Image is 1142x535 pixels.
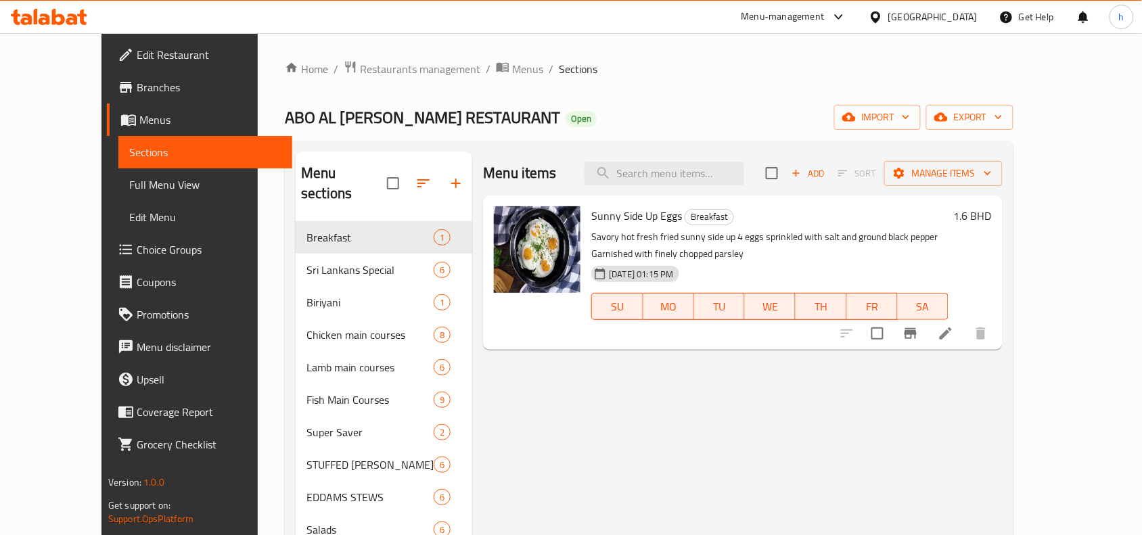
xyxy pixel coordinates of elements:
[496,60,543,78] a: Menus
[938,325,954,342] a: Edit menu item
[306,359,434,375] span: Lamb main courses
[407,167,440,200] span: Sort sections
[306,229,434,246] span: Breakfast
[434,262,451,278] div: items
[643,293,694,320] button: MO
[306,262,434,278] span: Sri Lankans Special
[107,331,292,363] a: Menu disclaimer
[107,39,292,71] a: Edit Restaurant
[296,448,472,481] div: STUFFED [PERSON_NAME]6
[790,166,826,181] span: Add
[129,209,281,225] span: Edit Menu
[118,168,292,201] a: Full Menu View
[898,293,949,320] button: SA
[434,361,450,374] span: 6
[306,457,434,473] div: STUFFED VEG MAHASHI
[107,266,292,298] a: Coupons
[129,144,281,160] span: Sections
[863,319,892,348] span: Select to update
[440,167,472,200] button: Add section
[434,296,450,309] span: 1
[118,136,292,168] a: Sections
[597,297,637,317] span: SU
[603,268,679,281] span: [DATE] 01:15 PM
[360,61,480,77] span: Restaurants management
[694,293,745,320] button: TU
[745,293,796,320] button: WE
[559,61,597,77] span: Sections
[954,206,992,225] h6: 1.6 BHD
[306,424,434,440] span: Super Saver
[285,60,1013,78] nav: breadcrumb
[296,319,472,351] div: Chicken main courses8
[566,113,597,124] span: Open
[137,339,281,355] span: Menu disclaimer
[786,163,829,184] span: Add item
[137,436,281,452] span: Grocery Checklist
[137,274,281,290] span: Coupons
[894,317,927,350] button: Branch-specific-item
[107,103,292,136] a: Menus
[685,209,734,225] div: Breakfast
[834,105,921,130] button: import
[884,161,1003,186] button: Manage items
[434,457,451,473] div: items
[758,159,786,187] span: Select section
[926,105,1013,130] button: export
[344,60,480,78] a: Restaurants management
[847,293,898,320] button: FR
[591,206,682,226] span: Sunny Side Up Eggs
[306,327,434,343] span: Chicken main courses
[512,61,543,77] span: Menus
[108,496,170,514] span: Get support on:
[434,229,451,246] div: items
[434,327,451,343] div: items
[434,359,451,375] div: items
[741,9,825,25] div: Menu-management
[296,481,472,513] div: EDDAMS STEWS6
[937,109,1003,126] span: export
[107,233,292,266] a: Choice Groups
[434,264,450,277] span: 6
[139,112,281,128] span: Menus
[796,293,846,320] button: TH
[296,221,472,254] div: Breakfast1
[306,457,434,473] span: STUFFED [PERSON_NAME]
[700,297,739,317] span: TU
[852,297,892,317] span: FR
[107,428,292,461] a: Grocery Checklist
[965,317,997,350] button: delete
[296,351,472,383] div: Lamb main courses6
[434,424,451,440] div: items
[649,297,689,317] span: MO
[549,61,553,77] li: /
[591,229,949,262] p: Savory hot fresh fried sunny side up 4 eggs sprinkled with salt and ground black pepper Garnished...
[334,61,338,77] li: /
[107,396,292,428] a: Coverage Report
[434,491,450,504] span: 6
[108,473,141,491] span: Version:
[137,241,281,258] span: Choice Groups
[434,294,451,310] div: items
[285,61,328,77] a: Home
[296,254,472,286] div: Sri Lankans Special6
[888,9,978,24] div: [GEOGRAPHIC_DATA]
[685,209,733,225] span: Breakfast
[379,169,407,197] span: Select all sections
[434,489,451,505] div: items
[143,473,164,491] span: 1.0.0
[494,206,580,293] img: Sunny Side Up Eggs
[585,162,744,185] input: search
[296,383,472,416] div: Fish Main Courses9
[306,392,434,408] div: Fish Main Courses
[306,294,434,310] span: Biriyani
[903,297,943,317] span: SA
[829,163,884,184] span: Select section first
[483,163,557,183] h2: Menu items
[786,163,829,184] button: Add
[285,102,560,133] span: ABO AL [PERSON_NAME] RESTAURANT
